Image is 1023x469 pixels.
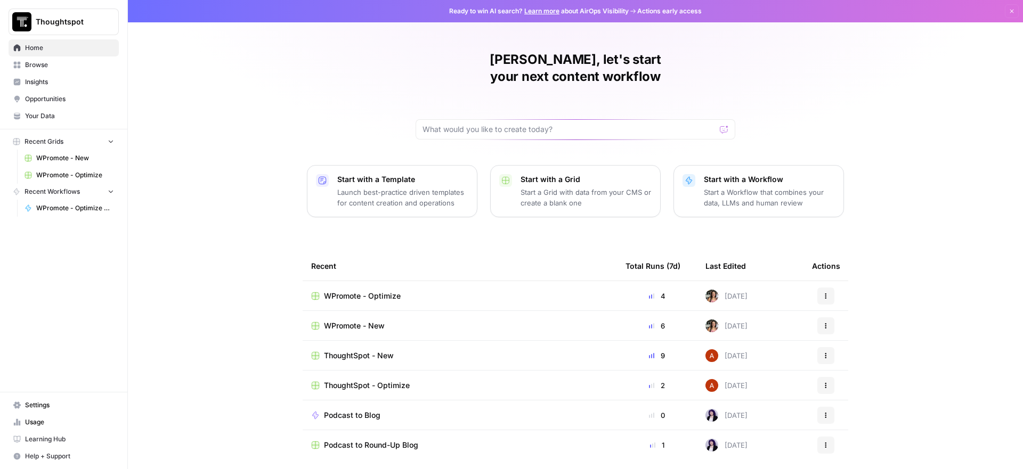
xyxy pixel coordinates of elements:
[25,111,114,121] span: Your Data
[9,39,119,56] a: Home
[9,73,119,90] a: Insights
[704,174,835,185] p: Start with a Workflow
[705,379,748,392] div: [DATE]
[9,56,119,73] a: Browse
[626,410,688,421] div: 0
[705,379,718,392] img: vrq4y4cr1c7o18g7bic8abpwgxlg
[324,291,401,301] span: WPromote - Optimize
[25,417,114,427] span: Usage
[311,251,608,281] div: Recent
[626,440,688,450] div: 1
[9,448,119,465] button: Help + Support
[705,409,718,422] img: tzasfqpy46zz9dbmxk44r2ls5vap
[704,187,835,208] p: Start a Workflow that combines your data, LLMs and human review
[25,94,114,104] span: Opportunities
[9,397,119,414] a: Settings
[626,350,688,361] div: 9
[9,414,119,431] a: Usage
[423,124,716,135] input: What would you like to create today?
[311,410,608,421] a: Podcast to Blog
[324,410,380,421] span: Podcast to Blog
[705,290,718,302] img: 41j8ndblatfggvlpm6kh7ds6x6tv
[25,137,63,146] span: Recent Grids
[337,174,468,185] p: Start with a Template
[524,7,559,15] a: Learn more
[626,380,688,391] div: 2
[337,187,468,208] p: Launch best-practice driven templates for content creation and operations
[705,319,748,332] div: [DATE]
[36,153,114,163] span: WPromote - New
[20,167,119,184] a: WPromote - Optimize
[626,251,680,281] div: Total Runs (7d)
[705,439,748,451] div: [DATE]
[25,77,114,87] span: Insights
[449,6,629,16] span: Ready to win AI search? about AirOps Visibility
[626,320,688,331] div: 6
[25,400,114,410] span: Settings
[705,251,746,281] div: Last Edited
[25,43,114,53] span: Home
[25,451,114,461] span: Help + Support
[25,434,114,444] span: Learning Hub
[25,187,80,196] span: Recent Workflows
[673,165,844,217] button: Start with a WorkflowStart a Workflow that combines your data, LLMs and human review
[311,291,608,301] a: WPromote - Optimize
[705,290,748,302] div: [DATE]
[20,200,119,217] a: WPromote - Optimize Article
[626,291,688,301] div: 4
[36,17,100,27] span: Thoughtspot
[705,319,718,332] img: 41j8ndblatfggvlpm6kh7ds6x6tv
[324,380,410,391] span: ThoughtSpot - Optimize
[36,170,114,180] span: WPromote - Optimize
[12,12,31,31] img: Thoughtspot Logo
[416,51,735,85] h1: [PERSON_NAME], let's start your next content workflow
[9,108,119,125] a: Your Data
[9,184,119,200] button: Recent Workflows
[25,60,114,70] span: Browse
[490,165,661,217] button: Start with a GridStart a Grid with data from your CMS or create a blank one
[9,134,119,150] button: Recent Grids
[521,187,652,208] p: Start a Grid with data from your CMS or create a blank one
[705,439,718,451] img: tzasfqpy46zz9dbmxk44r2ls5vap
[9,90,119,108] a: Opportunities
[311,380,608,391] a: ThoughtSpot - Optimize
[521,174,652,185] p: Start with a Grid
[9,9,119,35] button: Workspace: Thoughtspot
[311,320,608,331] a: WPromote - New
[36,203,114,213] span: WPromote - Optimize Article
[311,350,608,361] a: ThoughtSpot - New
[637,6,702,16] span: Actions early access
[9,431,119,448] a: Learning Hub
[705,409,748,422] div: [DATE]
[705,349,718,362] img: vrq4y4cr1c7o18g7bic8abpwgxlg
[812,251,840,281] div: Actions
[324,350,394,361] span: ThoughtSpot - New
[324,440,418,450] span: Podcast to Round-Up Blog
[705,349,748,362] div: [DATE]
[20,150,119,167] a: WPromote - New
[311,440,608,450] a: Podcast to Round-Up Blog
[307,165,477,217] button: Start with a TemplateLaunch best-practice driven templates for content creation and operations
[324,320,385,331] span: WPromote - New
